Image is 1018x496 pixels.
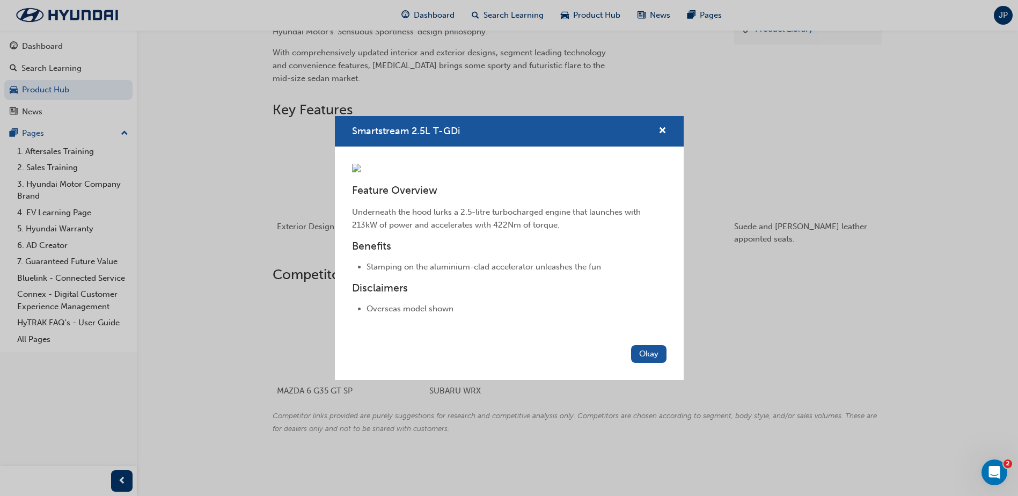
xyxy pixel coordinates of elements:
img: 167507a0-3b55-435e-b55e-16138e191181.jpeg [352,164,361,172]
h3: Feature Overview [352,184,667,196]
iframe: Intercom live chat [982,459,1007,485]
h3: Benefits [352,240,667,252]
h3: Disclaimers [352,282,667,294]
div: Smartstream 2.5L T-GDi [335,116,684,380]
span: Underneath the hood lurks a 2.5-litre turbocharged engine that launches with 213kW of power and a... [352,207,643,230]
li: Stamping on the aluminium-clad accelerator unleashes the fun [367,261,667,273]
span: cross-icon [658,127,667,136]
button: cross-icon [658,125,667,138]
button: Okay [631,345,667,363]
span: 2 [1004,459,1012,468]
li: Overseas model shown [367,303,667,315]
span: Smartstream 2.5L T-GDi [352,125,460,137]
